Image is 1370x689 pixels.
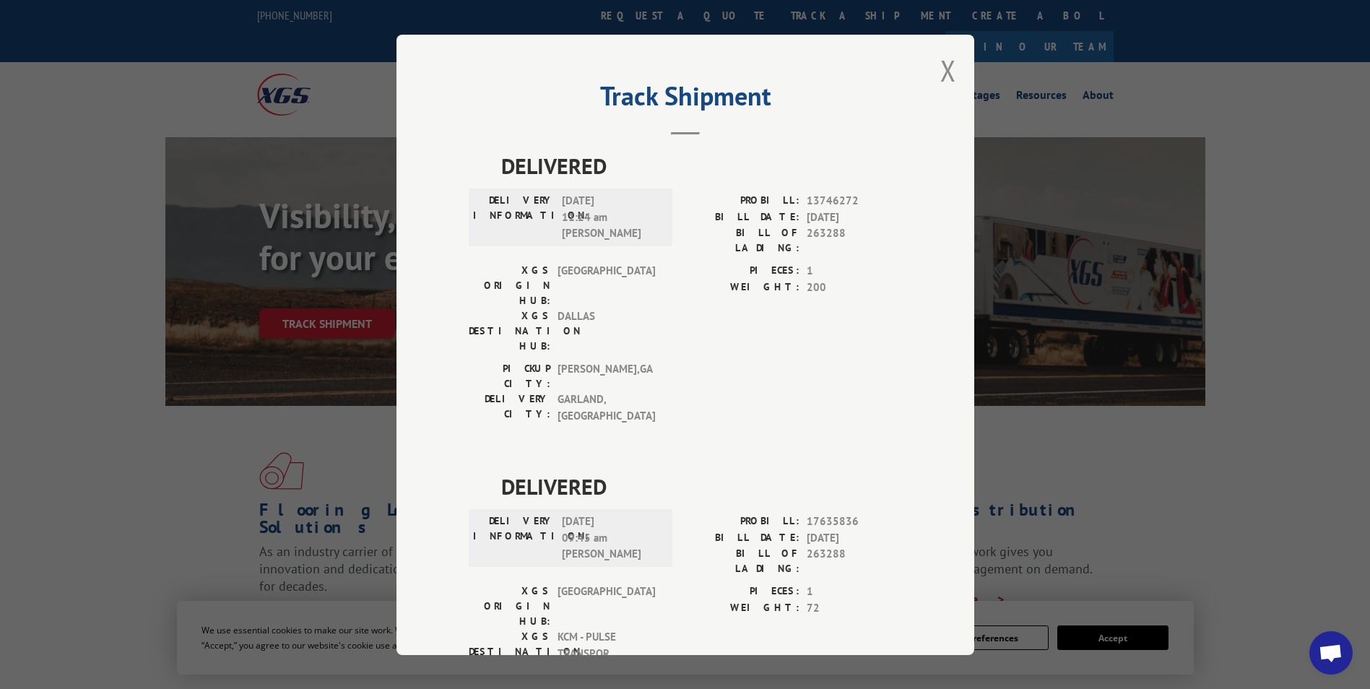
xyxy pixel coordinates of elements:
[562,193,659,242] span: [DATE] 11:24 am [PERSON_NAME]
[473,513,555,563] label: DELIVERY INFORMATION:
[685,193,799,209] label: PROBILL:
[473,193,555,242] label: DELIVERY INFORMATION:
[685,279,799,295] label: WEIGHT:
[685,263,799,279] label: PIECES:
[558,263,655,308] span: [GEOGRAPHIC_DATA]
[685,513,799,530] label: PROBILL:
[469,391,550,424] label: DELIVERY CITY:
[558,361,655,391] span: [PERSON_NAME] , GA
[807,225,902,256] span: 263288
[562,513,659,563] span: [DATE] 09:45 am [PERSON_NAME]
[558,308,655,354] span: DALLAS
[807,513,902,530] span: 17635836
[807,546,902,576] span: 263288
[807,209,902,225] span: [DATE]
[469,308,550,354] label: XGS DESTINATION HUB:
[469,86,902,113] h2: Track Shipment
[469,361,550,391] label: PICKUP CITY:
[501,149,902,182] span: DELIVERED
[469,629,550,675] label: XGS DESTINATION HUB:
[558,584,655,629] span: [GEOGRAPHIC_DATA]
[685,225,799,256] label: BILL OF LADING:
[807,529,902,546] span: [DATE]
[558,629,655,675] span: KCM - PULSE TRANSPOR
[940,51,956,90] button: Close modal
[807,584,902,600] span: 1
[807,279,902,295] span: 200
[469,263,550,308] label: XGS ORIGIN HUB:
[685,529,799,546] label: BILL DATE:
[558,391,655,424] span: GARLAND , [GEOGRAPHIC_DATA]
[807,263,902,279] span: 1
[685,209,799,225] label: BILL DATE:
[685,546,799,576] label: BILL OF LADING:
[685,584,799,600] label: PIECES:
[501,470,902,503] span: DELIVERED
[807,599,902,616] span: 72
[1309,631,1353,675] div: Open chat
[685,599,799,616] label: WEIGHT:
[807,193,902,209] span: 13746272
[469,584,550,629] label: XGS ORIGIN HUB:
